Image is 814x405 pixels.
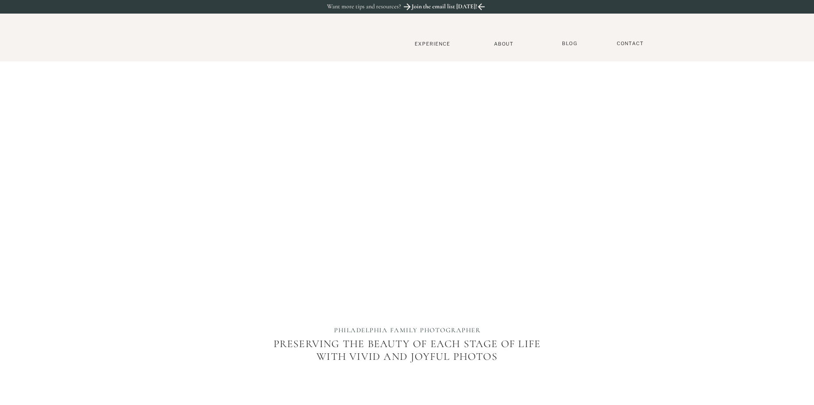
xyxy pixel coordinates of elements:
[613,40,648,47] a: Contact
[491,41,517,46] a: About
[404,41,462,47] a: Experience
[327,3,420,11] p: Want more tips and resources?
[411,3,478,13] a: Join the email list [DATE]!
[559,40,581,47] a: BLOG
[314,326,501,336] h1: PHILADELPHIA FAMILY PHOTOGRAPHER
[267,338,548,393] p: Preserving the beauty of each stage of life with vivid and joyful photos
